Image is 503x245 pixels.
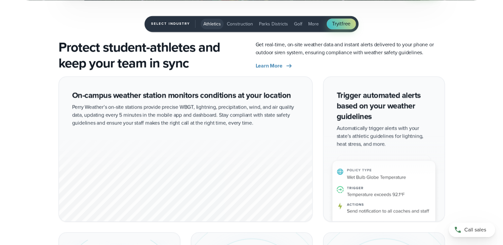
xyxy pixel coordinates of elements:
button: Parks Districts [256,18,291,29]
span: Try free [332,20,351,28]
span: Athletics [203,20,221,27]
span: Golf [294,20,302,27]
span: Learn More [256,62,282,70]
button: Golf [291,18,305,29]
span: Select Industry [151,20,195,28]
span: Parks Districts [259,20,288,27]
span: More [308,20,319,27]
button: Athletics [201,18,224,29]
button: Construction [224,18,256,29]
span: Call sales [464,226,486,234]
button: More [306,18,321,29]
h2: Protect student-athletes and keep your team in sync [59,39,248,71]
span: Construction [227,20,253,27]
p: Get real-time, on-site weather data and instant alerts delivered to your phone or outdoor siren s... [256,41,445,56]
span: it [339,20,342,27]
a: Call sales [449,223,495,237]
a: Tryitfree [327,18,356,29]
a: Learn More [256,62,293,70]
